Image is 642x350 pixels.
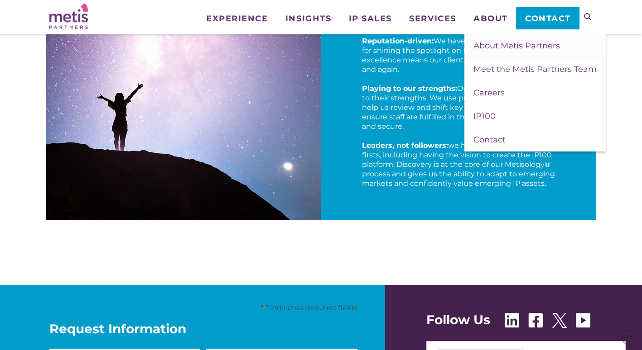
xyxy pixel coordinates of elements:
[49,322,357,335] span: Request Information
[464,34,606,57] a: About Metis Partners
[464,81,606,104] a: Careers
[552,313,567,328] img: X
[49,3,88,29] img: Metis Partners
[473,41,560,51] span: About Metis Partners
[473,64,597,74] span: Meet the Metis Partners Team
[362,84,555,131] p: Our aim is that all staff play to their strengths. We use personality profiling to help us review...
[362,141,448,150] strong: Leaders, not followers:
[525,14,571,23] span: Contact
[426,313,490,326] span: Follow Us
[285,14,331,23] span: Insights
[409,14,456,23] span: Services
[473,88,505,98] span: Careers
[362,37,434,45] strong: Reputation-driven:
[473,135,506,145] span: Contact
[473,111,496,121] span: IP100
[528,313,543,328] img: Facebook
[362,84,457,93] strong: Playing to our strengths:
[576,313,590,328] img: Youtube
[622,330,637,345] span: Back to Top
[349,14,392,23] span: IP Sales
[473,14,508,23] span: About
[464,57,606,81] a: Meet the Metis Partners Team
[464,104,606,128] a: IP100
[362,141,555,188] p: we have a track record of firsts, including having the vision to create the IP100 platform. Disco...
[505,313,519,328] img: Linkedin
[206,14,268,23] span: Experience
[49,303,357,313] p: " " indicates required fields
[362,36,555,74] p: We have an unrivalled reputation for shining the spotlight on IP. Our commitment to excellence me...
[464,128,606,151] a: Contact
[516,7,579,29] a: Contact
